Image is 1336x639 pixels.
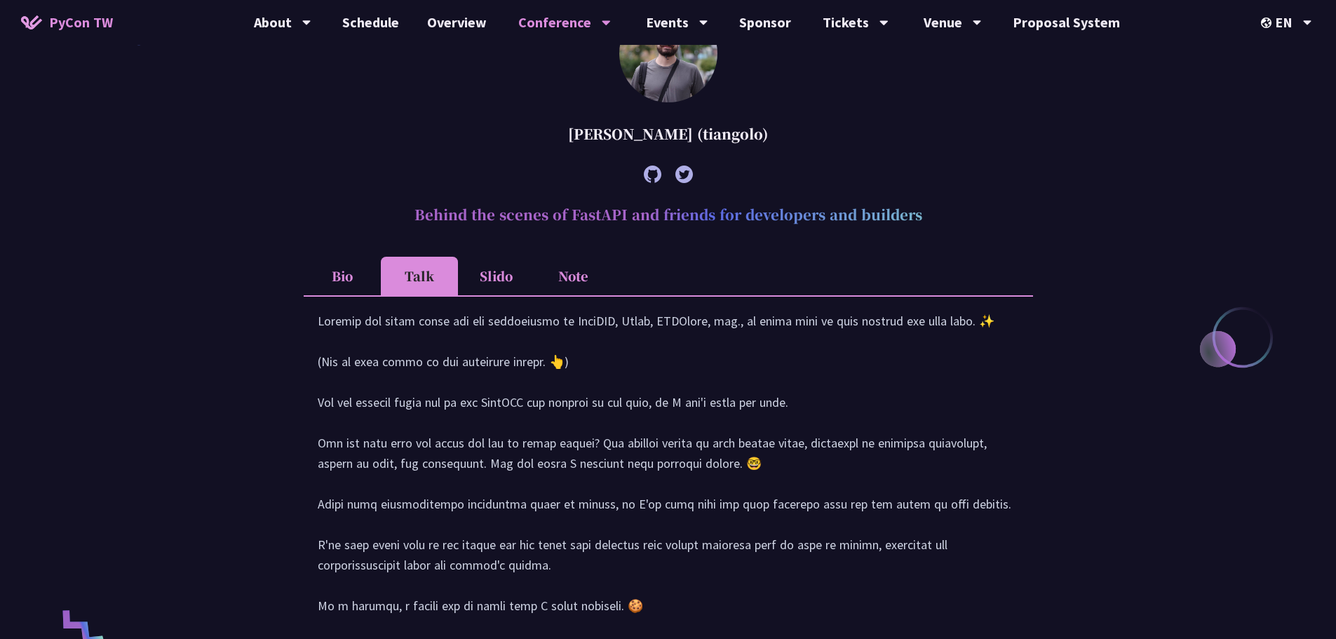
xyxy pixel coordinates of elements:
img: Sebastián Ramírez (tiangolo) [619,4,717,102]
img: Locale Icon [1261,18,1275,28]
li: Talk [381,257,458,295]
li: Note [535,257,612,295]
h2: Behind the scenes of FastAPI and friends for developers and builders [304,194,1033,236]
img: Home icon of PyCon TW 2025 [21,15,42,29]
li: Slido [458,257,535,295]
div: [PERSON_NAME] (tiangolo) [304,113,1033,155]
span: PyCon TW [49,12,113,33]
a: PyCon TW [7,5,127,40]
li: Bio [304,257,381,295]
